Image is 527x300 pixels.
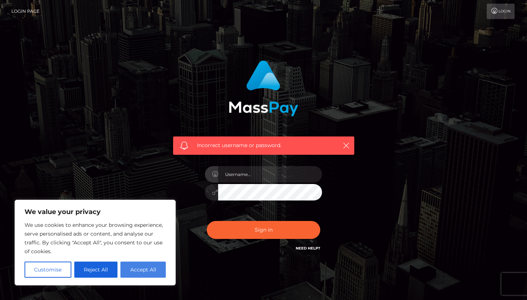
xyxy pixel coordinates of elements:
img: MassPay Login [229,60,298,116]
a: Login [487,4,515,19]
p: We use cookies to enhance your browsing experience, serve personalised ads or content, and analys... [25,221,166,256]
button: Accept All [120,262,166,278]
a: Login Page [11,4,40,19]
p: We value your privacy [25,207,166,216]
button: Customise [25,262,71,278]
input: Username... [218,166,322,183]
div: We value your privacy [15,200,176,285]
button: Reject All [74,262,118,278]
a: Need Help? [296,246,320,251]
button: Sign in [207,221,320,239]
span: Incorrect username or password. [197,142,330,149]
